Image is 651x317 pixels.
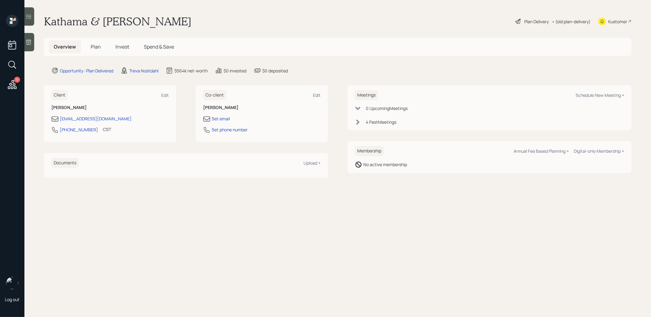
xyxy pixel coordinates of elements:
[103,126,111,133] div: CST
[60,126,98,133] div: [PHONE_NUMBER]
[355,90,378,100] h6: Meetings
[608,18,627,25] div: Kustomer
[144,43,174,50] span: Spend & Save
[224,67,246,74] div: $0 invested
[366,105,408,111] div: 0 Upcoming Meeting s
[576,92,624,98] div: Schedule New Meeting +
[60,67,113,74] div: Opportunity · Plan Delivered
[51,105,169,110] h6: [PERSON_NAME]
[115,43,129,50] span: Invest
[212,126,248,133] div: Set phone number
[203,90,226,100] h6: Co-client
[5,297,20,302] div: Log out
[304,160,321,166] div: Upload +
[60,115,132,122] div: [EMAIL_ADDRESS][DOMAIN_NAME]
[355,146,384,156] h6: Membership
[91,43,101,50] span: Plan
[129,67,158,74] div: Treva Nostdahl
[203,105,321,110] h6: [PERSON_NAME]
[44,15,191,28] h1: Kathama & [PERSON_NAME]
[574,148,624,154] div: Digital-only Membership +
[6,277,18,289] img: treva-nostdahl-headshot.png
[174,67,208,74] div: $564k net-worth
[51,158,79,168] h6: Documents
[524,18,549,25] div: Plan Delivery
[313,92,321,98] div: Edit
[552,18,591,25] div: • (old plan-delivery)
[212,115,230,122] div: Set email
[14,77,20,83] div: 17
[363,161,407,168] div: No active membership
[514,148,569,154] div: Annual Fee Based Planning +
[262,67,288,74] div: $0 deposited
[54,43,76,50] span: Overview
[161,92,169,98] div: Edit
[366,119,396,125] div: 4 Past Meeting s
[51,90,68,100] h6: Client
